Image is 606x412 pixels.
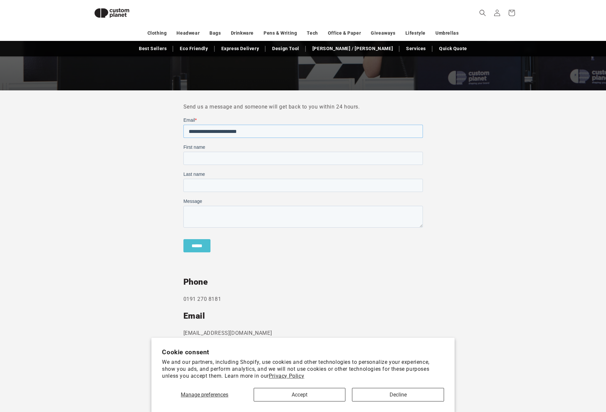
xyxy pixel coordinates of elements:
button: Accept [254,388,345,401]
button: Manage preferences [162,388,247,401]
h2: Phone [183,277,423,287]
h2: Cookie consent [162,348,444,356]
a: Bags [209,27,221,39]
img: Custom Planet [89,3,135,23]
span: Manage preferences [181,392,228,398]
a: Pens & Writing [264,27,297,39]
p: [EMAIL_ADDRESS][DOMAIN_NAME] [183,329,423,338]
p: Send us a message and someone will get back to you within 24 hours. [183,102,423,112]
a: Umbrellas [435,27,459,39]
a: Drinkware [231,27,254,39]
a: Eco Friendly [176,43,211,54]
a: Office & Paper [328,27,361,39]
a: Quick Quote [436,43,470,54]
p: 0191 270 8181 [183,295,423,304]
a: Tech [307,27,318,39]
button: Decline [352,388,444,401]
a: Services [403,43,429,54]
a: Clothing [147,27,167,39]
a: Giveaways [371,27,395,39]
a: Best Sellers [136,43,170,54]
a: Privacy Policy [269,373,304,379]
a: Design Tool [269,43,303,54]
iframe: Form 0 [183,117,423,270]
h2: Email [183,311,423,321]
a: Lifestyle [405,27,426,39]
a: Express Delivery [218,43,263,54]
a: [PERSON_NAME] / [PERSON_NAME] [309,43,396,54]
p: We and our partners, including Shopify, use cookies and other technologies to personalize your ex... [162,359,444,379]
summary: Search [475,6,490,20]
a: Headwear [176,27,200,39]
iframe: Chat Widget [493,341,606,412]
